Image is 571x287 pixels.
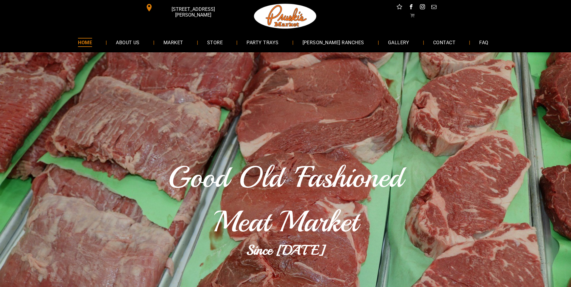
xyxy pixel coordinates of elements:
a: email [430,3,438,12]
b: Since [DATE] [246,242,325,259]
a: Social network [396,3,403,12]
a: [PERSON_NAME] RANCHES [293,34,373,50]
span: Good Old 'Fashioned Meat Market [168,159,403,240]
a: HOME [69,34,101,50]
a: MARKET [154,34,192,50]
a: CONTACT [424,34,464,50]
span: [STREET_ADDRESS][PERSON_NAME] [154,3,232,21]
a: GALLERY [379,34,418,50]
a: instagram [418,3,426,12]
a: ABOUT US [107,34,149,50]
a: facebook [407,3,415,12]
a: [STREET_ADDRESS][PERSON_NAME] [141,3,233,12]
a: PARTY TRAYS [237,34,287,50]
a: FAQ [470,34,497,50]
a: STORE [198,34,232,50]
